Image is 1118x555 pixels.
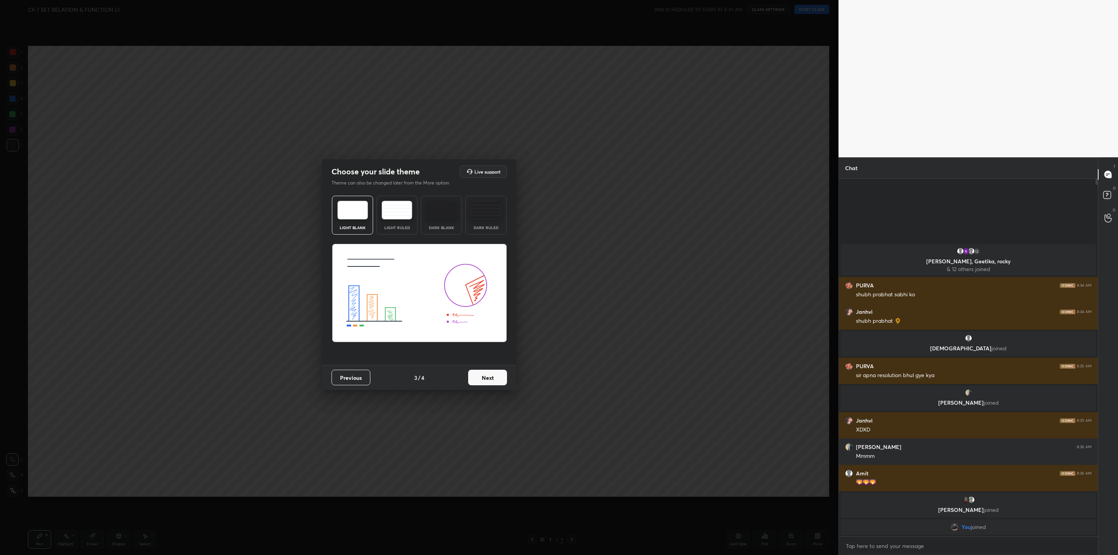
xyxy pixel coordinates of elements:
[845,282,853,289] img: 93674a53cbd54b25ad4945d795c22713.jpg
[1077,418,1092,423] div: 8:35 AM
[856,291,1092,299] div: shubh prabhat sabhi ko
[468,370,507,385] button: Next
[856,479,1092,487] div: 🌄🌄🌄
[1077,310,1092,314] div: 8:34 AM
[845,362,853,370] img: 93674a53cbd54b25ad4945d795c22713.jpg
[1060,471,1075,476] img: iconic-dark.1390631f.png
[951,523,958,531] img: 0020fdcc045b4a44a6896f6ec361806c.png
[470,226,502,230] div: Dark Ruled
[845,470,853,477] img: default.png
[1060,418,1075,423] img: iconic-dark.1390631f.png
[962,496,970,504] img: 0ad16a00b46246918911c3094cf09853.jpg
[965,389,972,397] img: 3cff8d2ea62844fe93e184319b5c960a.jpg
[1113,164,1116,169] p: T
[856,372,1092,379] div: sir apna resolution bhul gye kya
[984,506,999,513] span: joined
[1077,445,1092,449] div: 8:36 AM
[382,226,413,230] div: Light Ruled
[1060,283,1075,288] img: iconic-dark.1390631f.png
[426,226,457,230] div: Dark Blank
[856,282,874,289] h6: PURVA
[414,374,417,382] h4: 3
[856,452,1092,460] div: Mmmm
[967,247,975,255] img: default.png
[967,496,975,504] img: default.png
[965,334,972,342] img: default.png
[1077,471,1092,476] div: 8:36 AM
[845,345,1091,351] p: [DEMOGRAPHIC_DATA]
[332,244,507,343] img: lightThemeBanner.fbc32fad.svg
[845,266,1091,272] p: & 12 others joined
[957,247,964,255] img: default.png
[845,443,853,451] img: 3cff8d2ea62844fe93e184319b5c960a.jpg
[1077,364,1092,369] div: 8:35 AM
[337,201,368,219] img: lightTheme.e5ed3b09.svg
[1113,185,1116,191] p: D
[856,417,873,424] h6: Janhvi
[973,247,981,255] div: 12
[845,400,1091,406] p: [PERSON_NAME]
[418,374,420,382] h4: /
[856,363,874,370] h6: PURVA
[984,399,999,406] span: joined
[856,426,1092,434] div: XDXD
[839,158,864,178] p: Chat
[962,247,970,255] img: b6da271be9974c4da02500ba606d6206.37767682_3
[845,507,1091,513] p: [PERSON_NAME]
[991,344,1007,352] span: joined
[332,167,420,177] h2: Choose your slide theme
[856,308,873,315] h6: Janhvi
[962,524,971,530] span: You
[845,417,853,425] img: bd29ef8e1f814d9490f17bc70d2319d3.jpg
[856,444,901,451] h6: [PERSON_NAME]
[1113,207,1116,213] p: G
[421,374,424,382] h4: 4
[845,258,1091,264] p: [PERSON_NAME], Geetika, rocky
[382,201,412,219] img: lightRuledTheme.5fabf969.svg
[470,201,501,219] img: darkRuledTheme.de295e13.svg
[474,169,500,174] h5: Live support
[1060,310,1075,314] img: iconic-dark.1390631f.png
[845,308,853,316] img: bd29ef8e1f814d9490f17bc70d2319d3.jpg
[332,179,457,186] p: Theme can also be changed later from the More option
[856,470,868,477] h6: Amit
[856,317,1092,325] div: shubh prabhat 🌻
[337,226,368,230] div: Light Blank
[839,243,1098,536] div: grid
[426,201,457,219] img: darkTheme.f0cc69e5.svg
[1077,283,1092,288] div: 8:34 AM
[971,524,986,530] span: joined
[332,370,370,385] button: Previous
[1060,364,1075,369] img: iconic-dark.1390631f.png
